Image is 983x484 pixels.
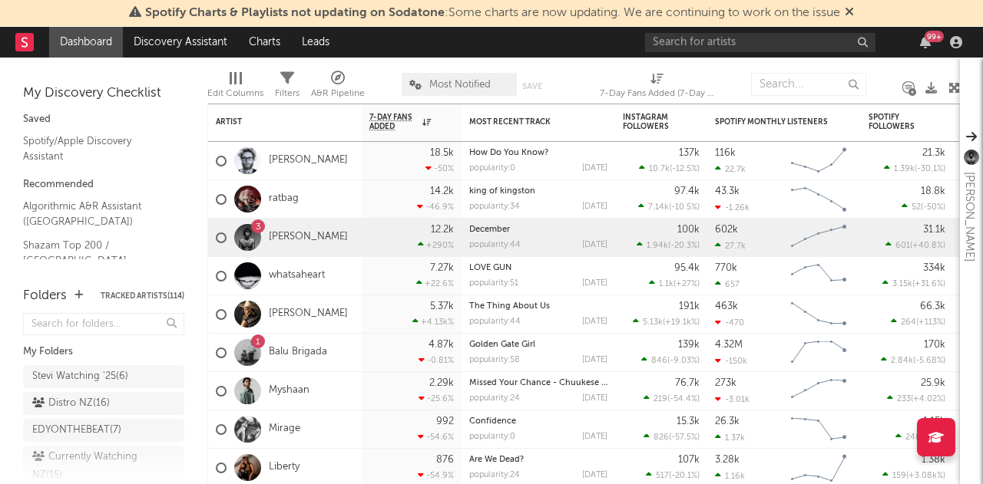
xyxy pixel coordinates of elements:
[469,164,515,173] div: popularity: 0
[436,417,454,426] div: 992
[23,176,184,194] div: Recommended
[419,393,454,403] div: -25.6 %
[582,164,607,173] div: [DATE]
[651,357,667,365] span: 846
[275,84,300,103] div: Filters
[670,357,697,365] span: -9.03 %
[922,148,945,158] div: 21.3k
[784,257,853,295] svg: Chart title
[522,82,542,91] button: Save
[679,301,700,311] div: 191k
[917,165,943,173] span: -30.1 %
[638,202,700,212] div: ( )
[23,287,67,305] div: Folders
[469,456,524,464] a: Are We Dead?
[275,65,300,110] div: Filters
[582,394,607,403] div: [DATE]
[469,149,607,157] div: How Do You Know?
[671,472,697,480] span: -20.1 %
[269,269,325,282] a: whatsaheart
[925,31,944,42] div: 99 +
[416,278,454,288] div: +22.6 %
[679,148,700,158] div: 137k
[654,395,667,403] span: 219
[469,341,607,349] div: Golden Gate Girl
[845,7,854,19] span: Dismiss
[469,417,607,426] div: Confidence
[715,279,740,289] div: 657
[912,203,921,212] span: 52
[884,163,945,173] div: ( )
[885,240,945,250] div: ( )
[715,356,747,366] div: -150k
[644,393,700,403] div: ( )
[670,395,697,403] span: -54.4 %
[892,472,906,480] span: 159
[646,470,700,480] div: ( )
[436,455,454,465] div: 876
[882,278,945,288] div: ( )
[369,113,419,131] span: 7-Day Fans Added
[921,186,945,196] div: 18.8k
[469,394,520,403] div: popularity: 24
[429,378,454,388] div: 2.29k
[418,432,454,442] div: -54.6 %
[32,367,128,386] div: Stevi Watching '25 ( 6 )
[649,165,670,173] span: 10.7k
[887,393,945,403] div: ( )
[671,203,697,212] span: -10.5 %
[469,187,607,196] div: king of kingston
[649,278,700,288] div: ( )
[895,242,910,250] span: 601
[715,241,746,251] div: 27.7k
[715,202,750,212] div: -1.26k
[923,225,945,235] div: 31.1k
[417,202,454,212] div: -46.9 %
[23,343,184,361] div: My Folders
[784,372,853,410] svg: Chart title
[269,193,299,206] a: ratbag
[670,242,697,250] span: -20.3 %
[269,346,327,359] a: Balu Brigada
[647,242,668,250] span: 1.94k
[715,301,738,311] div: 463k
[430,148,454,158] div: 18.5k
[429,340,454,350] div: 4.87k
[216,117,331,127] div: Artist
[207,84,263,103] div: Edit Columns
[419,355,454,365] div: -0.81 %
[909,472,943,480] span: +3.08k %
[23,110,184,129] div: Saved
[145,7,445,19] span: Spotify Charts & Playlists not updating on Sodatone
[469,187,535,196] a: king of kingston
[469,456,607,464] div: Are We Dead?
[922,455,945,465] div: 1.38k
[269,308,348,321] a: [PERSON_NAME]
[269,423,300,436] a: Mirage
[582,279,607,288] div: [DATE]
[311,65,365,110] div: A&R Pipeline
[469,356,520,364] div: popularity: 58
[678,340,700,350] div: 139k
[784,334,853,372] svg: Chart title
[32,421,121,440] div: EDYONTHEBEAT ( 7 )
[469,202,520,211] div: popularity: 34
[644,432,700,442] div: ( )
[469,226,510,234] a: December
[960,172,978,262] div: [PERSON_NAME]
[431,225,454,235] div: 12.2k
[715,378,736,388] div: 273k
[715,225,738,235] div: 602k
[894,165,915,173] span: 1.39k
[784,219,853,257] svg: Chart title
[784,142,853,180] svg: Chart title
[469,241,521,249] div: popularity: 44
[582,318,607,326] div: [DATE]
[677,417,700,426] div: 15.3k
[920,301,945,311] div: 66.3k
[897,395,911,403] span: 233
[429,80,491,90] span: Most Notified
[715,471,745,481] div: 1.16k
[715,318,744,328] div: -470
[751,73,866,96] input: Search...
